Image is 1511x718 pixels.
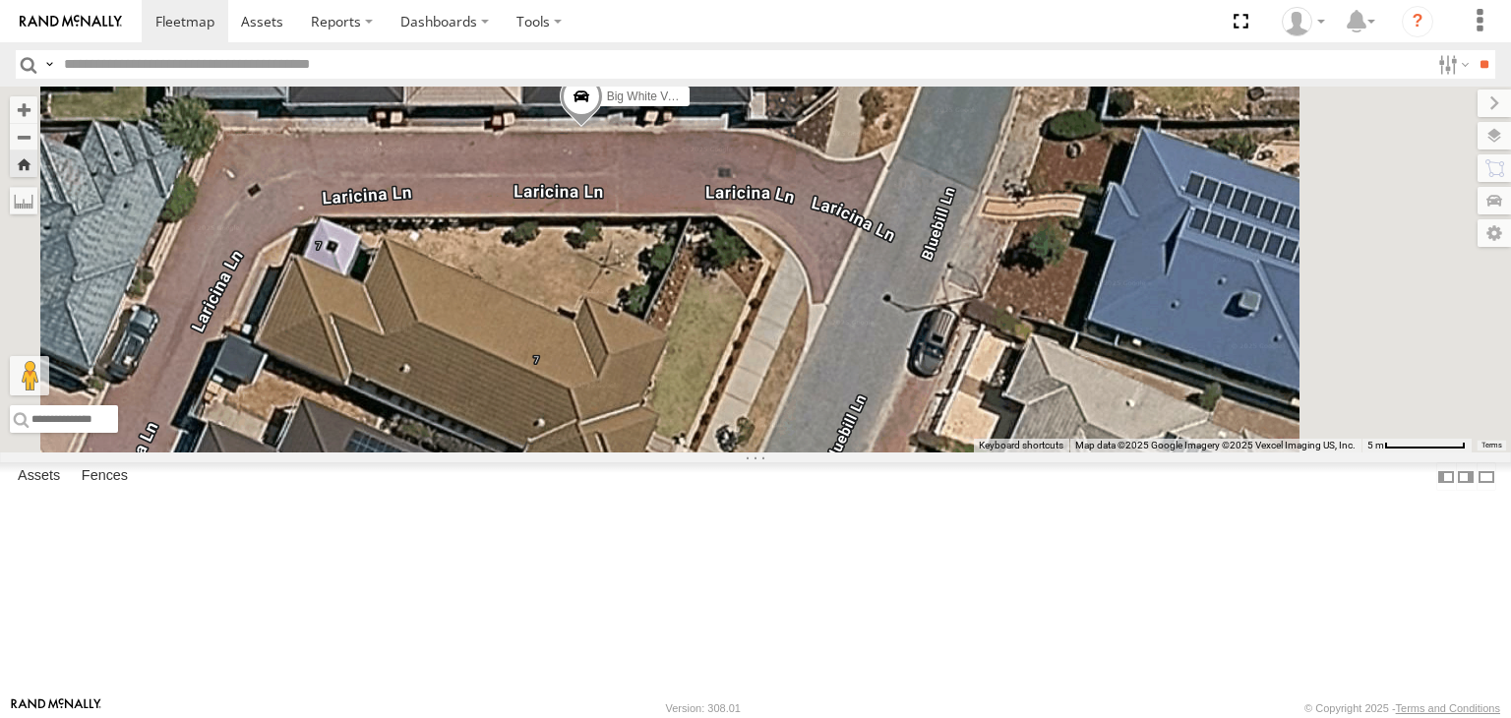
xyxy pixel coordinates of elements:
label: Search Filter Options [1430,50,1473,79]
div: Version: 308.01 [666,702,741,714]
a: Terms (opens in new tab) [1481,442,1502,449]
label: Hide Summary Table [1477,462,1496,491]
img: rand-logo.svg [20,15,122,29]
label: Fences [72,463,138,491]
button: Map scale: 5 m per 79 pixels [1361,439,1472,452]
div: Grainge Ryall [1275,7,1332,36]
span: Map data ©2025 Google Imagery ©2025 Vexcel Imaging US, Inc. [1075,440,1356,450]
span: Big White Van ([PERSON_NAME]) [607,90,789,103]
label: Measure [10,187,37,214]
button: Drag Pegman onto the map to open Street View [10,356,49,395]
button: Zoom Home [10,150,37,177]
button: Keyboard shortcuts [979,439,1063,452]
label: Search Query [41,50,57,79]
label: Dock Summary Table to the Right [1456,462,1476,491]
a: Visit our Website [11,698,101,718]
span: 5 m [1367,440,1384,450]
label: Assets [8,463,70,491]
a: Terms and Conditions [1396,702,1500,714]
div: © Copyright 2025 - [1304,702,1500,714]
button: Zoom out [10,123,37,150]
i: ? [1402,6,1433,37]
label: Dock Summary Table to the Left [1436,462,1456,491]
button: Zoom in [10,96,37,123]
label: Map Settings [1478,219,1511,247]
